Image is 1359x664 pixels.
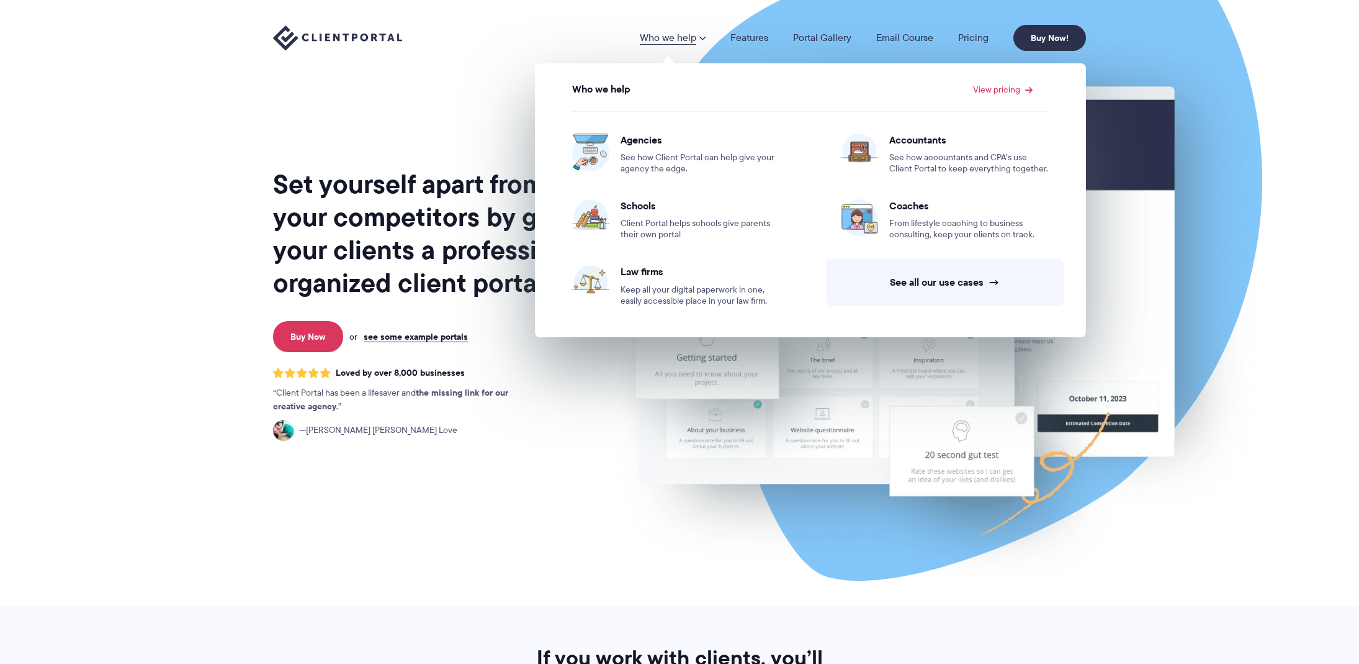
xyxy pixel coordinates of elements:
[889,134,1049,146] span: Accountants
[621,134,780,146] span: Agencies
[273,321,343,352] a: Buy Now
[273,386,508,413] strong: the missing link for our creative agency
[730,33,768,43] a: Features
[826,259,1064,306] a: See all our use cases
[542,99,1079,319] ul: View pricing
[889,199,1049,212] span: Coaches
[273,168,598,299] h1: Set yourself apart from your competitors by giving your clients a professional, organized client ...
[273,386,534,414] p: Client Portal has been a lifesaver and .
[621,218,780,240] span: Client Portal helps schools give parents their own portal
[364,331,468,342] a: see some example portals
[889,152,1049,175] span: See how accountants and CPA’s use Client Portal to keep everything together.
[621,199,780,212] span: Schools
[958,33,989,43] a: Pricing
[621,152,780,175] span: See how Client Portal can help give your agency the edge.
[989,276,1000,289] span: →
[1013,25,1086,51] a: Buy Now!
[299,424,457,437] span: [PERSON_NAME] [PERSON_NAME] Love
[336,368,465,378] span: Loved by over 8,000 businesses
[793,33,851,43] a: Portal Gallery
[640,33,706,43] a: Who we help
[349,331,357,342] span: or
[621,284,780,307] span: Keep all your digital paperwork in one, easily accessible place in your law firm.
[889,218,1049,240] span: From lifestyle coaching to business consulting, keep your clients on track.
[535,63,1086,337] ul: Who we help
[572,84,630,95] span: Who we help
[621,265,780,278] span: Law firms
[876,33,933,43] a: Email Course
[973,85,1033,94] a: View pricing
